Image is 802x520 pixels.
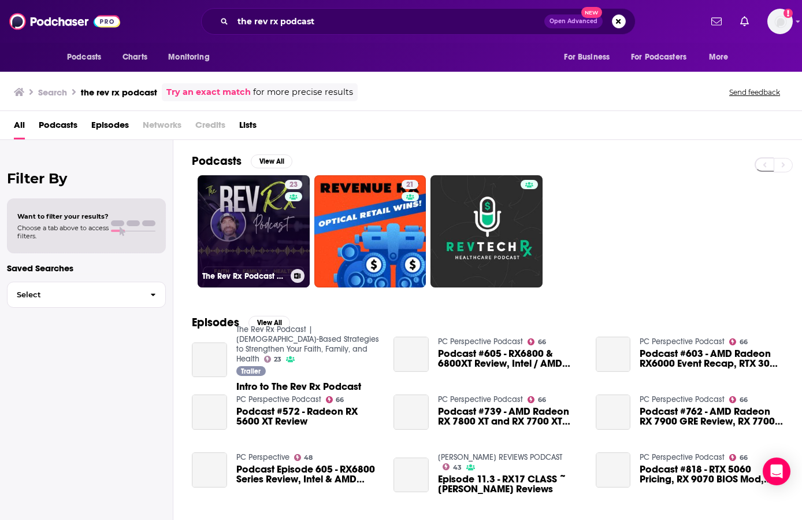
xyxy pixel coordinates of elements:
a: Intro to The Rev Rx Podcast [192,342,227,378]
span: Episode 11.3 - RX17 CLASS ~ [PERSON_NAME] Reviews [438,474,582,494]
a: Episodes [91,116,129,139]
span: Select [8,291,141,298]
h2: Podcasts [192,154,242,168]
a: 66 [729,454,748,461]
a: Podcast #572 - Radeon RX 5600 XT Review [236,407,380,426]
h2: Episodes [192,315,239,330]
span: Charts [122,49,147,65]
a: 66 [528,396,546,403]
a: Podcast #605 - RX6800 & 6800XT Review, Intel / AMD History, Microsoft Security Chip + More! [438,349,582,368]
a: 23 [264,356,282,363]
a: 66 [729,396,748,403]
div: Open Intercom Messenger [763,458,790,485]
a: EpisodesView All [192,315,290,330]
span: 48 [304,455,313,460]
a: 23The Rev Rx Podcast | [DEMOGRAPHIC_DATA]-Based Strategies to Strengthen Your Faith, Family, and ... [198,175,310,287]
a: Try an exact match [166,86,251,99]
a: 21 [402,180,418,189]
a: Show notifications dropdown [707,12,726,31]
a: PodcastsView All [192,154,292,168]
span: Networks [143,116,181,139]
span: 23 [274,357,281,362]
a: Podcast Episode 605 - RX6800 Series Review, Intel & AMD history + more+++! [192,452,227,488]
a: Podcast #762 - AMD Radeon RX 7900 GRE Review, RX 7700 XT Price Drop, Intel's New FET, and MORE [596,394,631,430]
span: 23 [289,179,298,191]
svg: Add a profile image [784,9,793,18]
span: Want to filter your results? [17,212,109,220]
a: Podcast #818 - RTX 5060 Pricing, RX 9070 BIOS Mod, Sapphire PULSE RX 9070 XT Review, Kuiper and A... [640,464,784,484]
a: Podcast #739 - AMD Radeon RX 7800 XT and RX 7700 XT Reviews, GPU Pricing Puzzlement, Starfield an... [438,407,582,426]
button: open menu [160,46,224,68]
a: Episode 11.3 - RX17 CLASS ~ Rex Reviews [393,458,429,493]
span: Trailer [241,368,261,375]
span: New [581,7,602,18]
span: 66 [740,455,748,460]
a: Charts [115,46,154,68]
h3: the rev rx podcast [81,87,157,98]
img: Podchaser - Follow, Share and Rate Podcasts [9,10,120,32]
span: 66 [538,340,546,345]
a: 66 [528,338,546,345]
a: PC Perspective Podcast [640,337,725,346]
span: 66 [740,397,748,403]
a: 48 [294,454,313,461]
a: Episode 11.3 - RX17 CLASS ~ Rex Reviews [438,474,582,494]
a: 23 [285,180,302,189]
span: Lists [239,116,257,139]
a: Podcast #603 - AMD Radeon RX6000 Event Recap, RTX 3070 Review, Nvidia Reflex and MORE! [640,349,784,368]
a: 21 [314,175,426,287]
h3: Search [38,87,67,98]
a: PC Perspective Podcast [438,337,523,346]
a: Podcast #603 - AMD Radeon RX6000 Event Recap, RTX 3070 Review, Nvidia Reflex and MORE! [596,337,631,372]
a: 66 [729,338,748,345]
span: Open Advanced [549,19,597,24]
span: Podcast Episode 605 - RX6800 Series Review, Intel & AMD history + more+++! [236,464,380,484]
a: Podcast #818 - RTX 5060 Pricing, RX 9070 BIOS Mod, Sapphire PULSE RX 9070 XT Review, Kuiper and A... [596,452,631,488]
span: Choose a tab above to access filters. [17,224,109,240]
img: User Profile [767,9,793,34]
a: PC Perspective Podcast [640,394,725,404]
button: open menu [701,46,743,68]
a: PC Perspective [236,452,289,462]
button: Show profile menu [767,9,793,34]
a: Podcast #739 - AMD Radeon RX 7800 XT and RX 7700 XT Reviews, GPU Pricing Puzzlement, Starfield an... [393,394,429,430]
span: Podcasts [67,49,101,65]
a: All [14,116,25,139]
span: Logged in as BenLaurro [767,9,793,34]
span: More [709,49,729,65]
a: Podcasts [39,116,77,139]
span: Podcast #762 - AMD Radeon RX 7900 GRE Review, RX 7700 XT Price Drop, Intel's New FET, and MORE [640,407,784,426]
a: REX REVIEWS PODCAST [438,452,562,462]
span: 21 [406,179,414,191]
span: 66 [336,397,344,403]
span: for more precise results [253,86,353,99]
h3: The Rev Rx Podcast | [DEMOGRAPHIC_DATA]-Based Strategies to Strengthen Your Faith, Family, and He... [202,271,286,281]
span: For Business [564,49,610,65]
button: Select [7,282,166,308]
span: 43 [453,465,462,470]
button: open menu [59,46,116,68]
p: Saved Searches [7,263,166,274]
button: open menu [623,46,703,68]
button: Open AdvancedNew [544,14,603,28]
h2: Filter By [7,170,166,187]
button: Send feedback [726,87,784,97]
a: Podcast #605 - RX6800 & 6800XT Review, Intel / AMD History, Microsoft Security Chip + More! [393,337,429,372]
span: For Podcasters [631,49,686,65]
a: The Rev Rx Podcast | Bible-Based Strategies to Strengthen Your Faith, Family, and Health [236,324,379,364]
a: 43 [443,463,462,470]
span: 66 [538,397,546,403]
a: Intro to The Rev Rx Podcast [236,382,361,392]
button: open menu [556,46,624,68]
a: Show notifications dropdown [736,12,753,31]
a: PC Perspective Podcast [438,394,523,404]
